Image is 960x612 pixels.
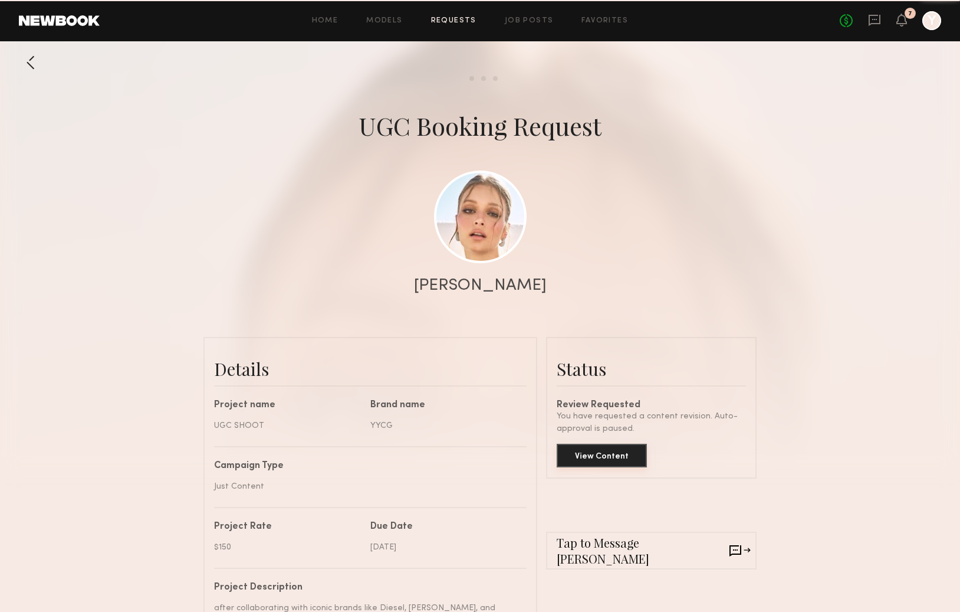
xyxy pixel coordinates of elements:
[581,17,628,25] a: Favorites
[414,277,547,294] div: [PERSON_NAME]
[370,420,518,432] div: YYCG
[214,480,518,493] div: Just Content
[557,357,746,381] div: Status
[370,541,518,554] div: [DATE]
[370,522,518,532] div: Due Date
[214,541,361,554] div: $150
[922,11,941,30] a: Y
[214,462,518,471] div: Campaign Type
[214,401,361,410] div: Project name
[214,583,518,593] div: Project Description
[312,17,338,25] a: Home
[214,522,361,532] div: Project Rate
[557,444,647,467] button: View Content
[366,17,402,25] a: Models
[557,410,746,435] div: You have requested a content revision. Auto-approval is paused.
[557,401,746,410] div: Review Requested
[908,11,912,17] div: 7
[370,401,518,410] div: Brand name
[214,357,527,381] div: Details
[431,17,476,25] a: Requests
[359,109,601,142] div: UGC Booking Request
[505,17,554,25] a: Job Posts
[214,420,361,432] div: UGC SHOOT
[557,535,729,567] span: Tap to Message [PERSON_NAME]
